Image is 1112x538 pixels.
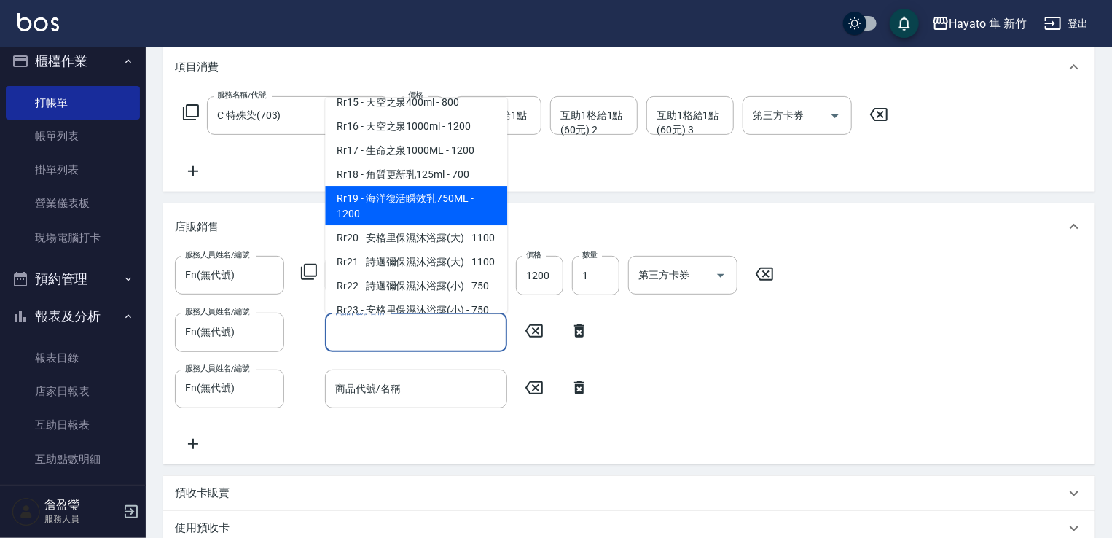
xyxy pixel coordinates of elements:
p: 店販銷售 [175,219,219,235]
label: 價格 [526,249,541,260]
p: 服務人員 [44,512,119,526]
button: Open [823,104,847,128]
a: 互助點數明細 [6,443,140,476]
span: Rr16 - 天空之泉1000ml - 1200 [325,114,507,138]
button: 櫃檯作業 [6,42,140,80]
a: 現場電腦打卡 [6,221,140,254]
label: 服務名稱/代號 [217,90,266,101]
span: Rr19 - 海洋復活瞬效乳750ML - 1200 [325,186,507,225]
button: 報表及分析 [6,297,140,335]
p: 使用預收卡 [175,521,230,536]
a: 打帳單 [6,86,140,120]
p: 項目消費 [175,60,219,75]
div: Hayato 隼 新竹 [949,15,1027,33]
label: 服務人員姓名/編號 [185,363,249,374]
span: Rr21 - 詩邁彌保濕沐浴露(大) - 1100 [325,249,507,273]
a: 掛單列表 [6,153,140,187]
button: 登出 [1038,10,1095,37]
span: Rr23 - 安格里保濕沐浴露(小) - 750 [325,297,507,321]
button: save [890,9,919,38]
span: Rr18 - 角質更新乳125ml - 700 [325,162,507,186]
label: 服務人員姓名/編號 [185,249,249,260]
span: Rr22 - 詩邁彌保濕沐浴露(小) - 750 [325,273,507,297]
span: Rr20 - 安格里保濕沐浴露(大) - 1100 [325,225,507,249]
label: 服務人員姓名/編號 [185,306,249,317]
a: 店家日報表 [6,375,140,408]
label: 價格 [408,90,423,101]
span: Rr15 - 天空之泉400ml - 800 [325,90,507,114]
div: 店販銷售 [163,203,1095,250]
a: 報表目錄 [6,341,140,375]
label: 數量 [582,249,598,260]
button: 預約管理 [6,260,140,298]
h5: 詹盈瑩 [44,498,119,512]
button: Hayato 隼 新竹 [926,9,1033,39]
a: 帳單列表 [6,120,140,153]
span: Rr17 - 生命之泉1000ML - 1200 [325,138,507,162]
p: 預收卡販賣 [175,486,230,501]
a: 設計師日報表 [6,476,140,510]
button: Open [709,264,732,287]
div: 預收卡販賣 [163,476,1095,511]
img: Person [12,497,41,526]
a: 互助日報表 [6,408,140,442]
div: 項目消費 [163,44,1095,90]
img: Logo [17,13,59,31]
a: 營業儀表板 [6,187,140,220]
